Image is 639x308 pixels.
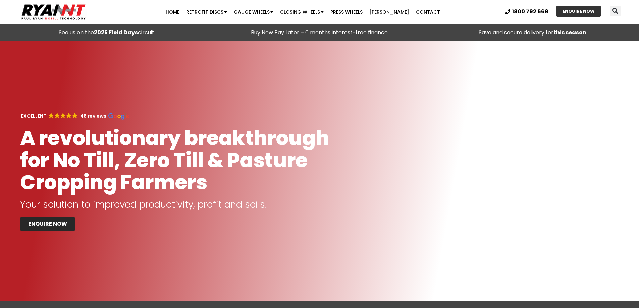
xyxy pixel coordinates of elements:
[183,5,230,19] a: Retrofit Discs
[553,28,586,36] strong: this season
[3,28,210,37] div: See us on the circuit
[21,113,46,119] strong: EXCELLENT
[327,5,366,19] a: Press Wheels
[216,28,423,37] p: Buy Now Pay Later – 6 months interest-free finance
[556,6,601,17] a: ENQUIRE NOW
[94,28,138,36] a: 2025 Field Days
[66,113,72,118] img: Google
[124,5,482,19] nav: Menu
[505,9,548,14] a: 1800 792 668
[610,6,621,16] div: Search
[230,5,277,19] a: Gauge Wheels
[20,113,129,119] a: EXCELLENT GoogleGoogleGoogleGoogleGoogle 48 reviews Google
[80,113,106,119] strong: 48 reviews
[277,5,327,19] a: Closing Wheels
[366,5,413,19] a: [PERSON_NAME]
[28,221,67,227] span: ENQUIRE NOW
[162,5,183,19] a: Home
[20,2,87,22] img: Ryan NT logo
[20,217,75,231] a: ENQUIRE NOW
[108,113,129,120] img: Google
[60,113,66,118] img: Google
[20,198,267,211] span: Your solution to improved productivity, profit and soils.
[563,9,595,13] span: ENQUIRE NOW
[429,28,636,37] p: Save and secure delivery for
[72,113,78,118] img: Google
[413,5,443,19] a: Contact
[20,127,350,193] h1: A revolutionary breakthrough for No Till, Zero Till & Pasture Cropping Farmers
[512,9,548,14] span: 1800 792 668
[48,113,54,118] img: Google
[54,113,60,118] img: Google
